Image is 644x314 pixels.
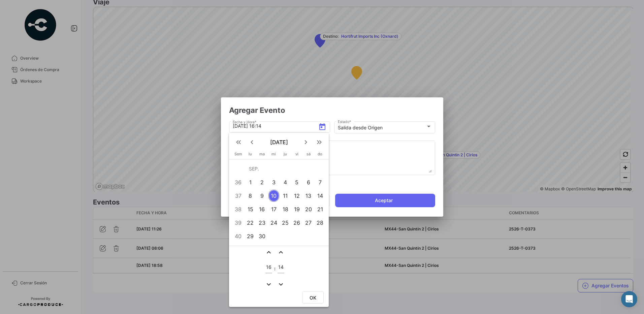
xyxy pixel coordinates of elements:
mat-icon: expand_more [277,280,285,288]
th: sábado [302,152,314,159]
div: 11 [280,190,291,202]
div: 20 [303,203,314,215]
div: 15 [245,203,256,215]
td: 39 [232,216,245,229]
div: 13 [303,190,314,202]
span: OK [310,295,316,301]
div: 30 [257,230,267,242]
div: 12 [292,190,302,202]
div: 4 [280,176,291,188]
button: expand_more icon [265,280,273,288]
td: 36 [232,176,245,189]
td: 10 de septiembre de 2025 [268,189,280,202]
mat-icon: expand_more [265,280,273,288]
button: expand_less icon [265,248,273,256]
mat-icon: expand_less [265,248,273,256]
td: 14 de septiembre de 2025 [314,189,326,202]
div: 6 [303,176,314,188]
div: 19 [292,203,302,215]
td: 13 de septiembre de 2025 [302,189,314,202]
td: 21 de septiembre de 2025 [314,202,326,216]
div: 10 [268,190,279,202]
div: 8 [245,190,256,202]
th: miércoles [268,152,280,159]
td: 3 de septiembre de 2025 [268,176,280,189]
div: 2 [257,176,267,188]
mat-icon: keyboard_arrow_right [302,138,310,146]
td: 18 de septiembre de 2025 [280,202,291,216]
td: 2 de septiembre de 2025 [256,176,268,189]
td: 15 de septiembre de 2025 [245,202,256,216]
div: 29 [245,230,256,242]
div: 18 [280,203,291,215]
td: SEP. [245,162,326,176]
div: 14 [315,190,326,202]
span: [DATE] [259,139,299,146]
td: 16 de septiembre de 2025 [256,202,268,216]
th: martes [256,152,268,159]
td: 12 de septiembre de 2025 [291,189,302,202]
td: 23 de septiembre de 2025 [256,216,268,229]
button: expand_more icon [277,280,285,288]
th: domingo [314,152,326,159]
div: 7 [315,176,326,188]
button: OK [302,291,324,304]
td: 19 de septiembre de 2025 [291,202,302,216]
td: 17 de septiembre de 2025 [268,202,280,216]
mat-icon: keyboard_double_arrow_right [315,138,323,146]
td: 37 [232,189,245,202]
td: 22 de septiembre de 2025 [245,216,256,229]
td: 9 de septiembre de 2025 [256,189,268,202]
td: 25 de septiembre de 2025 [280,216,291,229]
mat-icon: keyboard_arrow_left [248,138,256,146]
div: 3 [268,176,279,188]
div: 16 [257,203,267,215]
td: 26 de septiembre de 2025 [291,216,302,229]
td: 38 [232,202,245,216]
td: 7 de septiembre de 2025 [314,176,326,189]
th: Sem [232,152,245,159]
div: 21 [315,203,326,215]
div: 27 [303,217,314,229]
div: Abrir Intercom Messenger [621,291,637,307]
th: lunes [245,152,256,159]
div: 17 [268,203,279,215]
td: 4 de septiembre de 2025 [280,176,291,189]
div: 9 [257,190,267,202]
td: 6 de septiembre de 2025 [302,176,314,189]
div: 26 [292,217,302,229]
td: 27 de septiembre de 2025 [302,216,314,229]
div: 22 [245,217,256,229]
div: 5 [292,176,302,188]
th: viernes [291,152,302,159]
td: 29 de septiembre de 2025 [245,229,256,243]
div: 23 [257,217,267,229]
td: 24 de septiembre de 2025 [268,216,280,229]
td: 20 de septiembre de 2025 [302,202,314,216]
th: jueves [280,152,291,159]
td: 28 de septiembre de 2025 [314,216,326,229]
td: 8 de septiembre de 2025 [245,189,256,202]
div: 1 [245,176,256,188]
td: 5 de septiembre de 2025 [291,176,302,189]
mat-icon: expand_less [277,248,285,256]
td: : [274,257,276,279]
td: 30 de septiembre de 2025 [256,229,268,243]
button: expand_less icon [277,248,285,256]
mat-icon: keyboard_double_arrow_left [234,138,243,146]
div: 28 [315,217,326,229]
td: 11 de septiembre de 2025 [280,189,291,202]
td: 40 [232,229,245,243]
div: 24 [268,217,279,229]
td: 1 de septiembre de 2025 [245,176,256,189]
div: 25 [280,217,291,229]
